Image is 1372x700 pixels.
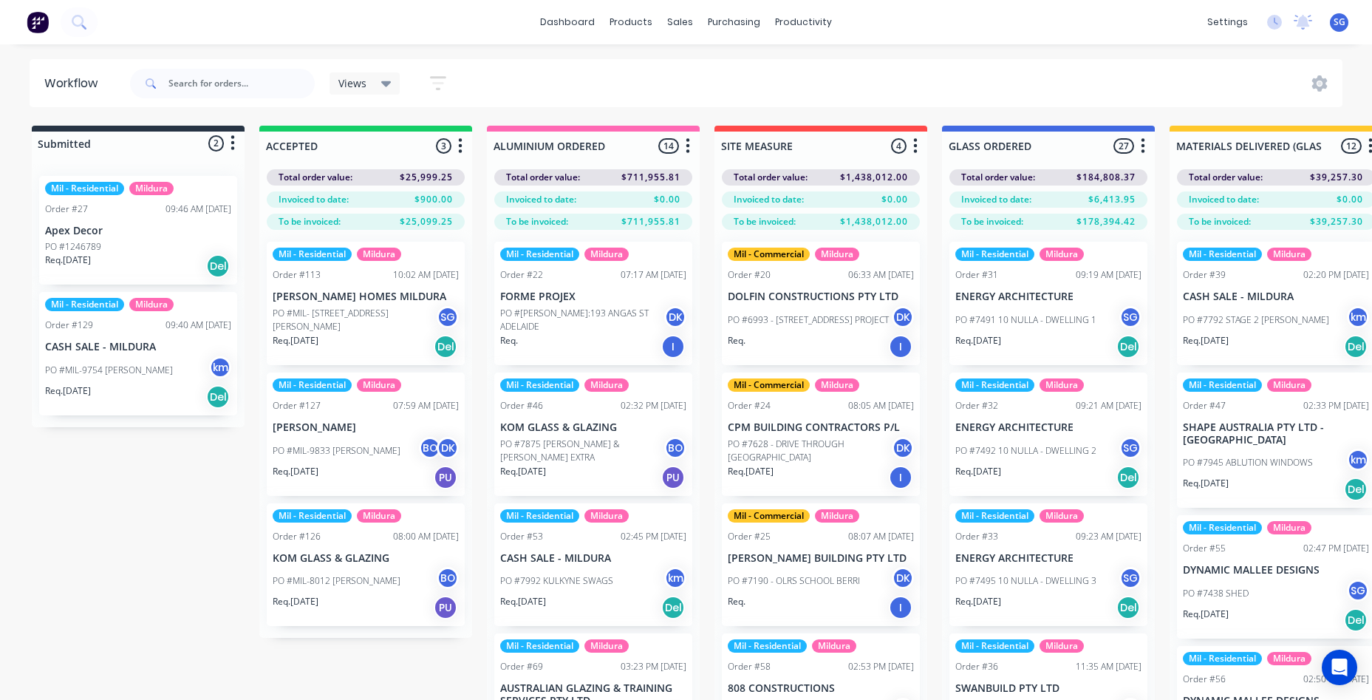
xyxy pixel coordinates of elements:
[1310,215,1363,228] span: $39,257.30
[273,530,321,543] div: Order #126
[393,268,459,282] div: 10:02 AM [DATE]
[1310,171,1363,184] span: $39,257.30
[39,292,237,415] div: Mil - ResidentialMilduraOrder #12909:40 AM [DATE]CASH SALE - MILDURAPO #MIL-9754 [PERSON_NAME]kmR...
[955,465,1001,478] p: Req. [DATE]
[1119,437,1141,459] div: SG
[273,595,318,608] p: Req. [DATE]
[1303,673,1369,686] div: 02:50 PM [DATE]
[892,437,914,459] div: DK
[664,567,686,589] div: km
[273,378,352,392] div: Mil - Residential
[621,660,686,673] div: 03:23 PM [DATE]
[1183,313,1329,327] p: PO #7792 STAGE 2 [PERSON_NAME]
[129,298,174,311] div: Mildura
[434,596,457,619] div: PU
[955,595,1001,608] p: Req. [DATE]
[1303,542,1369,555] div: 02:47 PM [DATE]
[500,268,543,282] div: Order #22
[27,11,49,33] img: Factory
[815,248,859,261] div: Mildura
[728,290,914,303] p: DOLFIN CONSTRUCTIONS PTY LTD
[1183,542,1226,555] div: Order #55
[1267,521,1311,534] div: Mildura
[1076,399,1141,412] div: 09:21 AM [DATE]
[393,530,459,543] div: 08:00 AM [DATE]
[728,639,807,653] div: Mil - Residential
[955,248,1034,261] div: Mil - Residential
[393,399,459,412] div: 07:59 AM [DATE]
[1116,596,1140,619] div: Del
[584,509,629,523] div: Mildura
[1183,477,1229,490] p: Req. [DATE]
[1116,335,1140,359] div: Del
[955,574,1096,588] p: PO #7495 10 NULLA - DWELLING 3
[728,465,774,478] p: Req. [DATE]
[1344,335,1368,359] div: Del
[1322,650,1357,685] div: Open Intercom Messenger
[500,574,613,588] p: PO #7992 KULKYNE SWAGS
[1337,193,1363,206] span: $0.00
[728,552,914,565] p: [PERSON_NAME] BUILDING PTY LTD
[45,240,101,254] p: PO #1246789
[1119,306,1141,328] div: SG
[279,171,352,184] span: Total order value:
[661,466,685,489] div: PU
[500,639,579,653] div: Mil - Residential
[840,171,908,184] span: $1,438,012.00
[1303,399,1369,412] div: 02:33 PM [DATE]
[1183,673,1226,686] div: Order #56
[1267,378,1311,392] div: Mildura
[500,399,543,412] div: Order #46
[45,225,231,237] p: Apex Decor
[1183,290,1369,303] p: CASH SALE - MILDURA
[533,11,602,33] a: dashboard
[661,335,685,359] div: I
[1183,587,1249,600] p: PO #7438 SHED
[273,307,437,333] p: PO #MIL- [STREET_ADDRESS][PERSON_NAME]
[728,421,914,434] p: CPM BUILDING CONTRACTORS P/L
[1183,521,1262,534] div: Mil - Residential
[273,268,321,282] div: Order #113
[500,465,546,478] p: Req. [DATE]
[734,193,804,206] span: Invoiced to date:
[728,509,810,523] div: Mil - Commercial
[500,438,664,464] p: PO #7875 [PERSON_NAME] & [PERSON_NAME] EXTRA
[500,509,579,523] div: Mil - Residential
[889,335,912,359] div: I
[273,399,321,412] div: Order #127
[494,373,692,496] div: Mil - ResidentialMilduraOrder #4602:32 PM [DATE]KOM GLASS & GLAZINGPO #7875 [PERSON_NAME] & [PERS...
[955,552,1141,565] p: ENERGY ARCHITECTURE
[434,466,457,489] div: PU
[500,334,518,347] p: Req.
[168,69,315,98] input: Search for orders...
[500,595,546,608] p: Req. [DATE]
[1344,478,1368,501] div: Del
[1088,193,1136,206] span: $6,413.95
[45,319,93,332] div: Order #129
[500,660,543,673] div: Order #69
[961,215,1023,228] span: To be invoiced:
[419,437,441,459] div: BO
[357,509,401,523] div: Mildura
[1347,306,1369,328] div: km
[700,11,768,33] div: purchasing
[602,11,660,33] div: products
[654,193,680,206] span: $0.00
[45,203,88,216] div: Order #27
[500,248,579,261] div: Mil - Residential
[728,530,771,543] div: Order #25
[500,530,543,543] div: Order #53
[506,215,568,228] span: To be invoiced:
[273,509,352,523] div: Mil - Residential
[734,171,808,184] span: Total order value:
[815,509,859,523] div: Mildura
[500,290,686,303] p: FORME PROJEX
[1040,639,1084,653] div: Mildura
[267,503,465,627] div: Mil - ResidentialMilduraOrder #12608:00 AM [DATE]KOM GLASS & GLAZINGPO #MIL-8012 [PERSON_NAME]BOR...
[206,385,230,409] div: Del
[494,503,692,627] div: Mil - ResidentialMilduraOrder #5302:45 PM [DATE]CASH SALE - MILDURAPO #7992 KULKYNE SWAGSkmReq.[D...
[1076,530,1141,543] div: 09:23 AM [DATE]
[39,176,237,285] div: Mil - ResidentialMilduraOrder #2709:46 AM [DATE]Apex DecorPO #1246789Req.[DATE]Del
[768,11,839,33] div: productivity
[1040,248,1084,261] div: Mildura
